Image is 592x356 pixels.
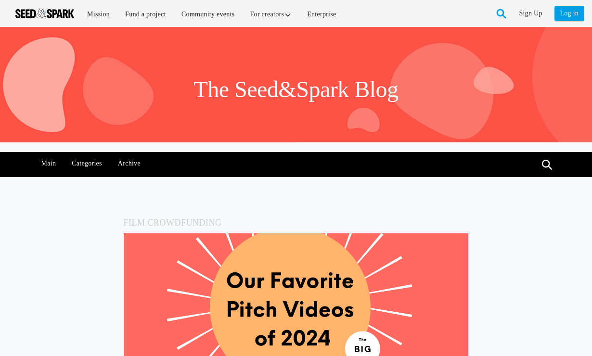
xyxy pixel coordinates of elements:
h5: Film Crowdfunding [124,216,469,230]
a: Mission [80,4,116,25]
a: Main [36,152,61,175]
a: For creators [244,4,299,25]
a: Log in [554,6,584,21]
a: Categories [67,152,107,175]
a: Community events [175,4,242,25]
a: Sign Up [519,6,542,21]
a: Archive [113,152,145,175]
a: Enterprise [300,4,343,25]
img: Seed amp; Spark [15,9,74,18]
a: Fund a project [118,4,173,25]
h1: The Seed&Spark Blog [193,75,398,104]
